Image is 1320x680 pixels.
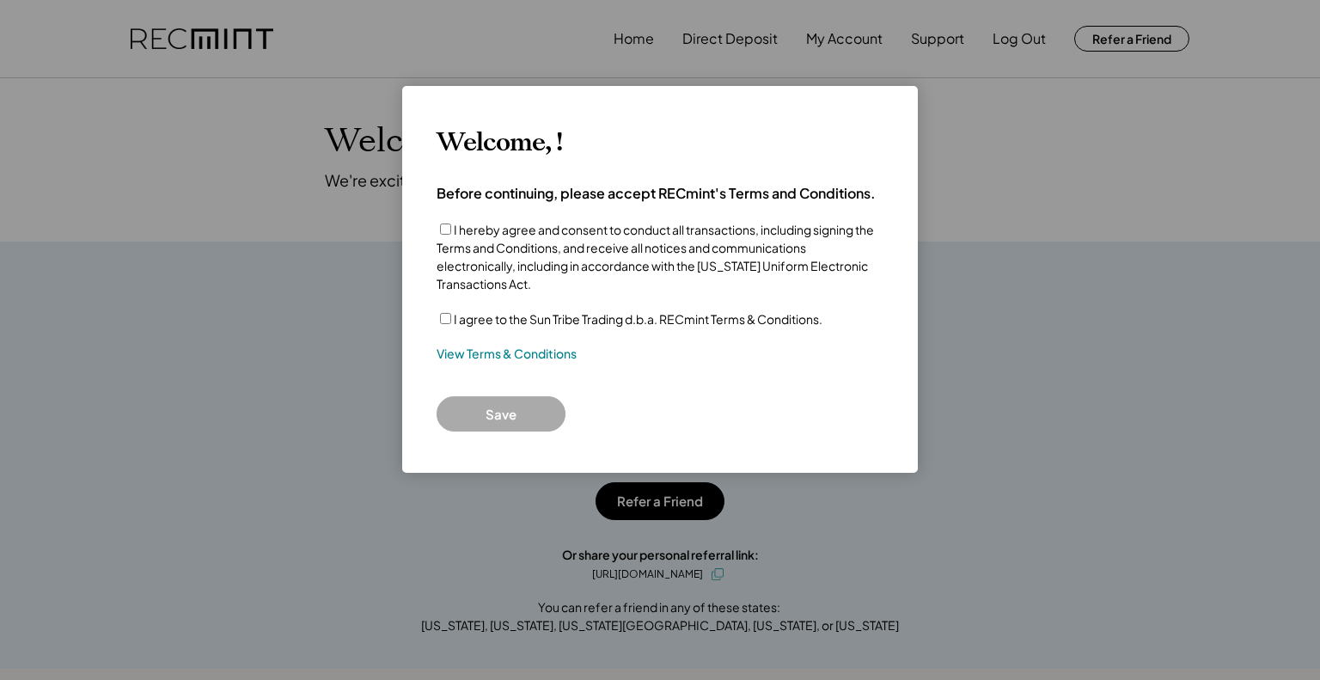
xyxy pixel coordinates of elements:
[454,311,822,327] label: I agree to the Sun Tribe Trading d.b.a. RECmint Terms & Conditions.
[437,127,562,158] h3: Welcome, !
[437,396,565,432] button: Save
[437,184,876,203] h4: Before continuing, please accept RECmint's Terms and Conditions.
[437,346,577,363] a: View Terms & Conditions
[437,222,874,291] label: I hereby agree and consent to conduct all transactions, including signing the Terms and Condition...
